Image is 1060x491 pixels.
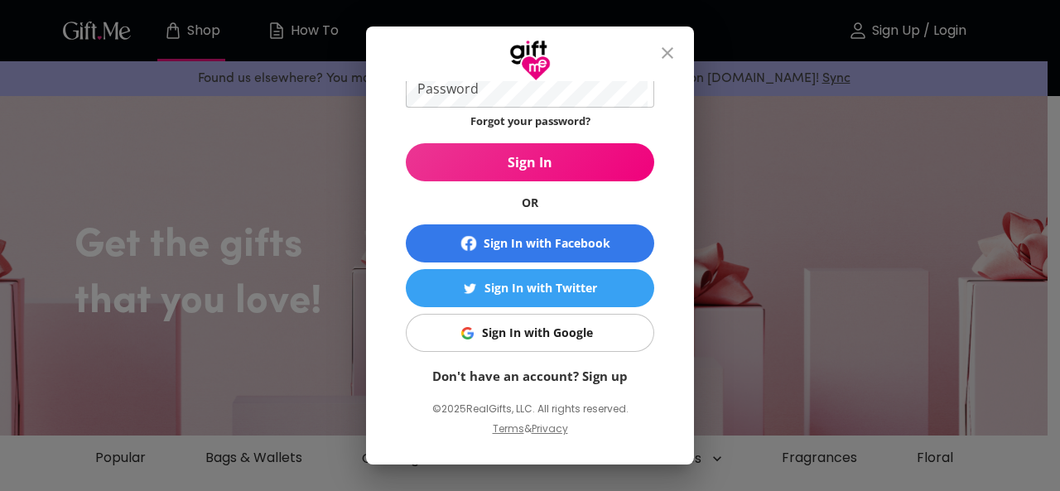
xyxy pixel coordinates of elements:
div: Sign In with Facebook [484,234,610,253]
img: Sign In with Google [461,327,474,339]
button: Sign In with GoogleSign In with Google [406,314,654,352]
button: Sign In [406,143,654,181]
div: Sign In with Google [482,324,593,342]
a: Forgot your password? [470,113,590,128]
button: Sign In with TwitterSign In with Twitter [406,269,654,307]
span: Sign In [406,153,654,171]
a: Terms [493,421,524,436]
button: Sign In with Facebook [406,224,654,262]
a: Privacy [532,421,568,436]
img: Sign In with Twitter [464,282,476,295]
a: Don't have an account? Sign up [432,368,628,384]
h6: OR [406,195,654,211]
img: GiftMe Logo [509,40,551,81]
div: Sign In with Twitter [484,279,597,297]
button: close [648,33,687,73]
p: & [524,420,532,451]
p: © 2025 RealGifts, LLC. All rights reserved. [406,398,654,420]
